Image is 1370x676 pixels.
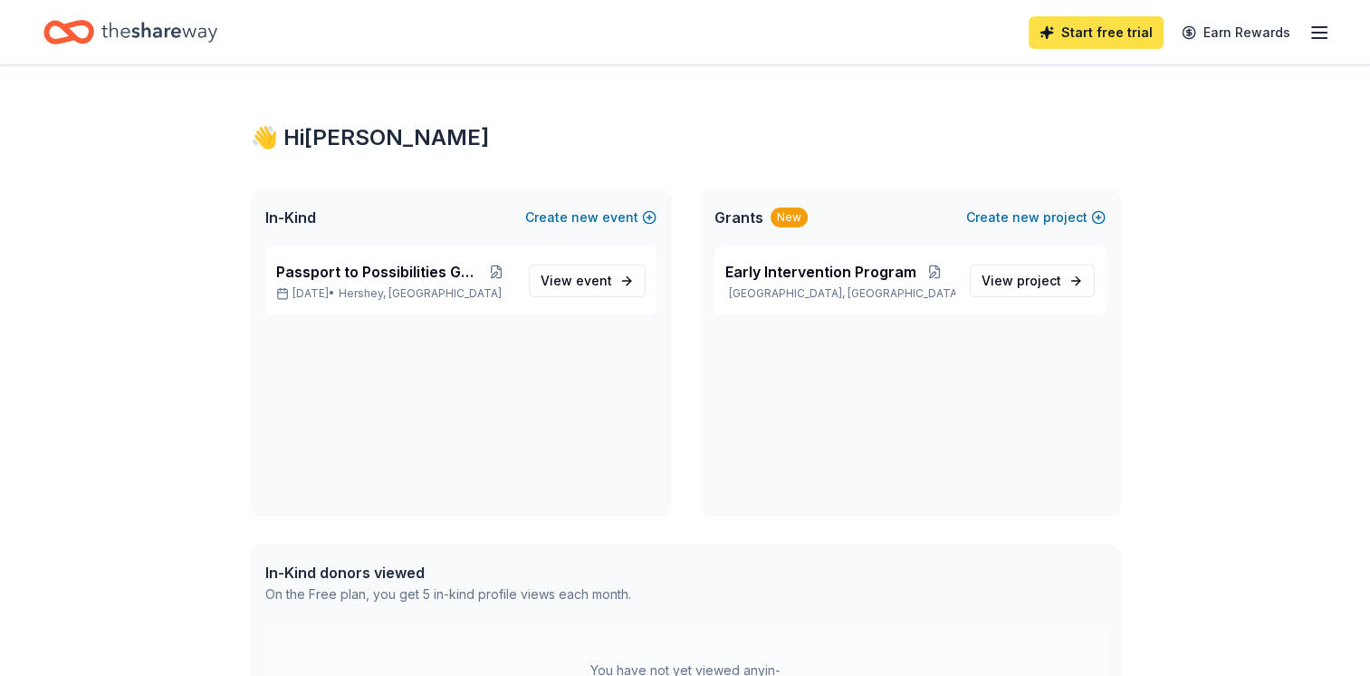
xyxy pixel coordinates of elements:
[339,286,502,301] span: Hershey, [GEOGRAPHIC_DATA]
[265,562,631,584] div: In-Kind donors viewed
[529,265,646,297] a: View event
[725,261,916,283] span: Early Intervention Program
[251,123,1120,152] div: 👋 Hi [PERSON_NAME]
[43,11,217,53] a: Home
[265,207,316,228] span: In-Kind
[525,207,656,228] button: Createnewevent
[576,273,612,288] span: event
[982,270,1061,292] span: View
[1029,16,1164,49] a: Start free trial
[771,208,808,227] div: New
[1171,16,1301,49] a: Earn Rewards
[276,286,514,301] p: [DATE] •
[966,207,1106,228] button: Createnewproject
[276,261,479,283] span: Passport to Possibilities Gala
[970,265,1095,297] a: View project
[571,207,599,228] span: new
[1012,207,1039,228] span: new
[541,270,612,292] span: View
[265,584,631,605] div: On the Free plan, you get 5 in-kind profile views each month.
[1017,273,1061,288] span: project
[714,207,763,228] span: Grants
[725,286,955,301] p: [GEOGRAPHIC_DATA], [GEOGRAPHIC_DATA]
